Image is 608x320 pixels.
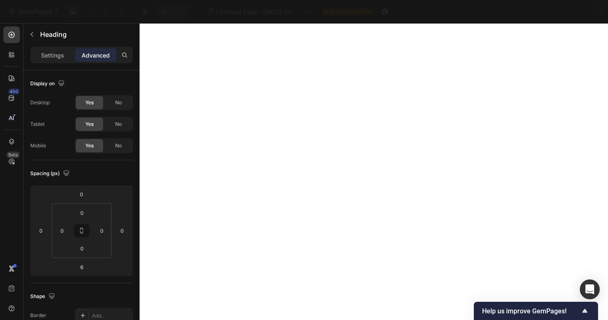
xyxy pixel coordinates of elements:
span: 1 product assigned [446,7,500,16]
p: Settings [41,51,64,60]
span: Yes [85,120,94,128]
button: Show survey - Help us improve GemPages! [482,306,590,316]
div: Desktop [30,99,50,106]
iframe: Design area [140,23,608,320]
input: 6 [73,261,90,273]
p: 7 [54,7,58,17]
span: Product Page - [DATE] 20:02:12 [220,7,301,16]
span: Save [529,8,543,15]
div: Mobile [30,142,46,149]
span: / [216,7,218,16]
span: No [115,142,122,149]
input: 0 [73,188,90,200]
button: Publish [553,3,588,20]
span: Need republishing [329,8,372,15]
span: Yes [85,142,94,149]
div: 450 [8,88,20,95]
div: Add... [92,312,131,320]
input: 0px [74,242,90,255]
p: Advanced [82,51,110,60]
span: No [115,99,122,106]
button: 7 [3,3,62,20]
button: 1 product assigned [439,3,519,20]
p: Heading [40,29,130,39]
span: Yes [85,99,94,106]
div: Open Intercom Messenger [580,279,600,299]
input: 0 [116,224,128,237]
button: Save [522,3,550,20]
div: Spacing (px) [30,168,71,179]
div: Beta [6,152,20,158]
span: No [115,120,122,128]
div: Display on [30,78,66,89]
span: Help us improve GemPages! [482,307,580,315]
div: Shape [30,291,57,302]
input: 0px [56,224,68,237]
div: Undo/Redo [156,3,190,20]
input: 0 [35,224,47,237]
div: Border [30,312,46,319]
input: 0px [96,224,108,237]
input: 0px [74,207,90,219]
div: Tablet [30,120,45,128]
div: Publish [560,7,581,16]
